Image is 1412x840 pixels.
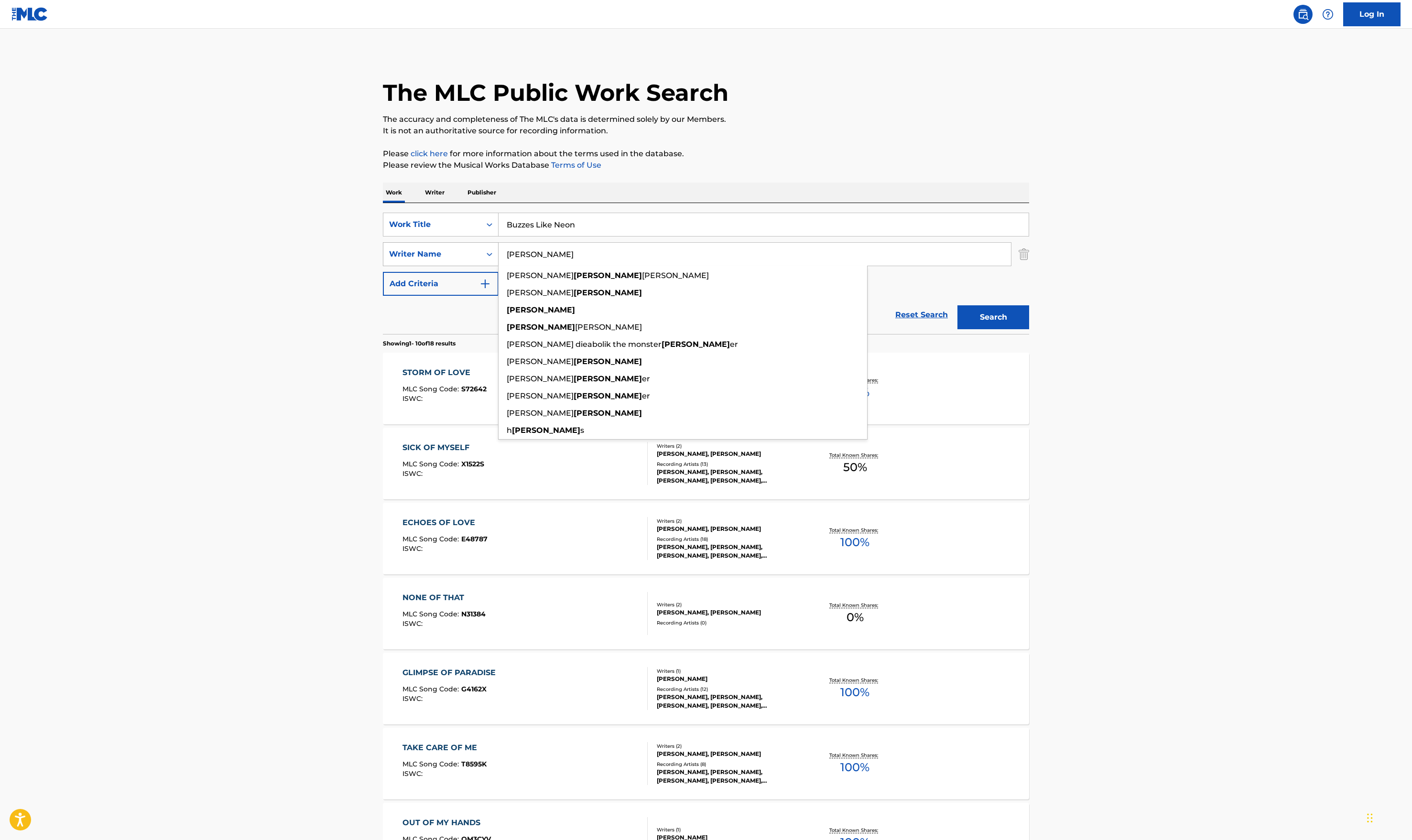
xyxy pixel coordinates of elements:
[840,534,869,551] span: 100 %
[383,213,1029,334] form: Search Form
[402,760,461,768] span: MLC Song Code :
[657,543,801,560] div: [PERSON_NAME], [PERSON_NAME], [PERSON_NAME], [PERSON_NAME], [PERSON_NAME]
[1364,794,1412,840] iframe: Chat Widget
[507,409,574,418] span: [PERSON_NAME]
[1322,9,1334,20] img: help
[642,391,650,400] span: er
[829,527,880,534] p: Total Known Shares:
[657,442,801,450] div: Writers ( 2 )
[461,535,488,543] span: E48787
[461,460,484,468] span: X1522S
[465,183,499,203] p: Publisher
[657,525,801,533] div: [PERSON_NAME], [PERSON_NAME]
[574,288,642,297] strong: [PERSON_NAME]
[657,619,801,626] div: Recording Artists ( 0 )
[840,759,869,776] span: 100 %
[402,517,488,528] div: ECHOES OF LOVE
[657,461,801,468] div: Recording Artists ( 13 )
[11,7,48,21] img: MLC Logo
[389,219,475,230] div: Work Title
[662,340,730,349] strong: [PERSON_NAME]
[402,769,425,778] span: ISWC :
[891,304,953,325] a: Reset Search
[657,668,801,675] div: Writers ( 1 )
[507,357,574,366] span: [PERSON_NAME]
[507,305,575,314] strong: [PERSON_NAME]
[549,161,601,170] a: Terms of Use
[479,278,491,290] img: 9d2ae6d4665cec9f34b9.svg
[411,149,448,158] a: click here
[829,602,880,609] p: Total Known Shares:
[507,271,574,280] span: [PERSON_NAME]
[383,125,1029,137] p: It is not an authoritative source for recording information.
[461,685,487,693] span: G4162X
[402,817,491,829] div: OUT OF MY HANDS
[840,684,869,701] span: 100 %
[402,535,461,543] span: MLC Song Code :
[402,385,461,393] span: MLC Song Code :
[402,742,487,754] div: TAKE CARE OF ME
[383,728,1029,799] a: TAKE CARE OF MEMLC Song Code:T8595KISWC:Writers (2)[PERSON_NAME], [PERSON_NAME]Recording Artists ...
[402,544,425,553] span: ISWC :
[461,385,487,393] span: S72642
[657,608,801,617] div: [PERSON_NAME], [PERSON_NAME]
[383,428,1029,499] a: SICK OF MYSELFMLC Song Code:X1522SISWC:Writers (2)[PERSON_NAME], [PERSON_NAME]Recording Artists (...
[402,619,425,628] span: ISWC :
[1297,9,1309,20] img: search
[829,452,880,459] p: Total Known Shares:
[507,426,512,435] span: h
[642,271,709,280] span: [PERSON_NAME]
[402,685,461,693] span: MLC Song Code :
[657,468,801,485] div: [PERSON_NAME], [PERSON_NAME], [PERSON_NAME], [PERSON_NAME], [PERSON_NAME]
[402,367,487,378] div: STORM OF LOVE
[1019,242,1029,266] img: Delete Criterion
[574,391,642,400] strong: [PERSON_NAME]
[383,183,405,203] p: Work
[402,460,461,468] span: MLC Song Code :
[575,323,642,332] span: [PERSON_NAME]
[461,610,486,618] span: N31384
[657,768,801,785] div: [PERSON_NAME], [PERSON_NAME], [PERSON_NAME], [PERSON_NAME], [PERSON_NAME]
[402,592,486,603] div: NONE OF THAT
[383,78,728,107] h1: The MLC Public Work Search
[383,339,456,348] p: Showing 1 - 10 of 18 results
[383,653,1029,724] a: GLIMPSE OF PARADISEMLC Song Code:G4162XISWC:Writers (1)[PERSON_NAME]Recording Artists (12)[PERSON...
[574,374,642,383] strong: [PERSON_NAME]
[1293,5,1313,24] a: Public Search
[507,391,574,400] span: [PERSON_NAME]
[402,469,425,478] span: ISWC :
[657,686,801,693] div: Recording Artists ( 12 )
[730,340,738,349] span: er
[574,409,642,418] strong: [PERSON_NAME]
[580,426,584,435] span: s
[402,610,461,618] span: MLC Song Code :
[574,357,642,366] strong: [PERSON_NAME]
[657,743,801,750] div: Writers ( 2 )
[657,675,801,683] div: [PERSON_NAME]
[847,609,864,626] span: 0 %
[507,374,574,383] span: [PERSON_NAME]
[574,271,642,280] strong: [PERSON_NAME]
[383,114,1029,125] p: The accuracy and completeness of The MLC's data is determined solely by our Members.
[402,442,484,453] div: SICK OF MYSELF
[642,374,650,383] span: er
[383,578,1029,649] a: NONE OF THATMLC Song Code:N31384ISWC:Writers (2)[PERSON_NAME], [PERSON_NAME]Recording Artists (0)...
[957,305,1029,329] button: Search
[1318,5,1337,24] div: Help
[507,323,575,332] strong: [PERSON_NAME]
[829,677,880,684] p: Total Known Shares:
[657,826,801,833] div: Writers ( 1 )
[383,148,1029,160] p: Please for more information about the terms used in the database.
[1343,2,1401,26] a: Log In
[657,536,801,543] div: Recording Artists ( 18 )
[512,426,580,435] strong: [PERSON_NAME]
[657,693,801,710] div: [PERSON_NAME], [PERSON_NAME], [PERSON_NAME], [PERSON_NAME], [PERSON_NAME]
[829,752,880,759] p: Total Known Shares:
[383,160,1029,171] p: Please review the Musical Works Database
[657,601,801,608] div: Writers ( 2 )
[657,761,801,768] div: Recording Artists ( 8 )
[657,517,801,525] div: Writers ( 2 )
[383,353,1029,424] a: STORM OF LOVEMLC Song Code:S72642ISWC:Writers (1)[PERSON_NAME]Recording Artists (0)Total Known Sh...
[402,667,500,678] div: GLIMPSE OF PARADISE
